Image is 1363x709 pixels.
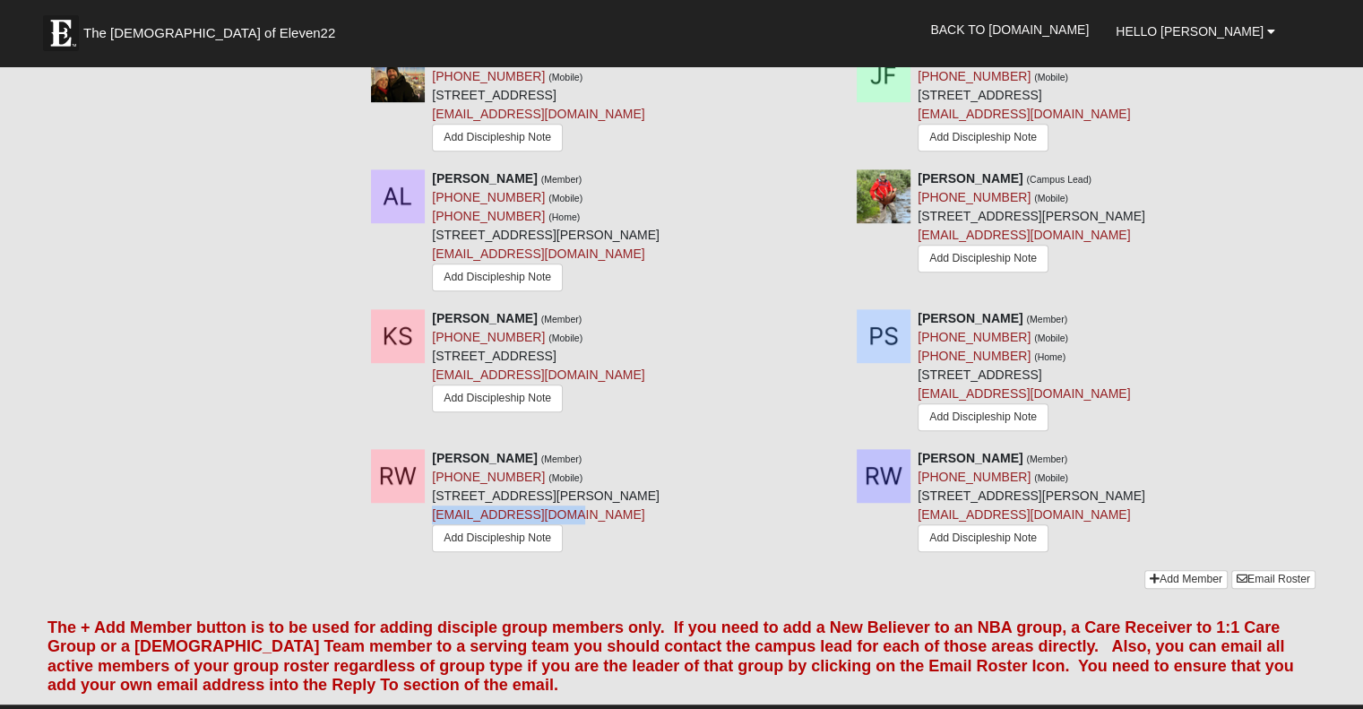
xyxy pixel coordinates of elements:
span: Hello [PERSON_NAME] [1116,24,1264,39]
strong: [PERSON_NAME] [918,451,1022,465]
small: (Member) [541,314,582,324]
a: [PHONE_NUMBER] [432,190,545,204]
small: (Mobile) [548,72,582,82]
a: [PHONE_NUMBER] [432,330,545,344]
a: [EMAIL_ADDRESS][DOMAIN_NAME] [432,246,644,261]
strong: [PERSON_NAME] [432,311,537,325]
div: [STREET_ADDRESS][PERSON_NAME] [432,449,660,557]
a: [EMAIL_ADDRESS][DOMAIN_NAME] [918,228,1130,242]
a: [PHONE_NUMBER] [918,470,1031,484]
small: (Mobile) [548,333,582,343]
a: Add Discipleship Note [432,385,563,412]
div: [STREET_ADDRESS] [918,48,1130,156]
small: (Member) [1026,454,1067,464]
a: [EMAIL_ADDRESS][DOMAIN_NAME] [918,386,1130,401]
strong: [PERSON_NAME] [918,311,1022,325]
a: [EMAIL_ADDRESS][DOMAIN_NAME] [918,107,1130,121]
small: (Member) [1026,314,1067,324]
a: [EMAIL_ADDRESS][DOMAIN_NAME] [432,107,644,121]
small: (Home) [1034,351,1065,362]
a: Add Discipleship Note [918,403,1048,431]
small: (Mobile) [548,472,582,483]
small: (Mobile) [1034,333,1068,343]
a: [EMAIL_ADDRESS][DOMAIN_NAME] [432,367,644,382]
small: (Mobile) [548,193,582,203]
a: Add Discipleship Note [432,264,563,291]
img: Eleven22 logo [43,15,79,51]
a: [PHONE_NUMBER] [432,209,545,223]
a: [PHONE_NUMBER] [918,349,1031,363]
strong: [PERSON_NAME] [432,451,537,465]
a: [EMAIL_ADDRESS][DOMAIN_NAME] [918,507,1130,522]
a: Back to [DOMAIN_NAME] [917,7,1102,52]
a: The [DEMOGRAPHIC_DATA] of Eleven22 [34,6,393,51]
small: (Home) [548,212,580,222]
strong: [PERSON_NAME] [918,171,1022,186]
small: (Mobile) [1034,472,1068,483]
a: Add Discipleship Note [918,245,1048,272]
div: [STREET_ADDRESS] [432,309,644,417]
a: Email Roster [1231,570,1316,589]
div: [STREET_ADDRESS][PERSON_NAME] [918,449,1145,557]
a: Hello [PERSON_NAME] [1102,9,1289,54]
a: Add Discipleship Note [918,524,1048,552]
div: [STREET_ADDRESS] [918,309,1130,436]
font: The + Add Member button is to be used for adding disciple group members only. If you need to add ... [47,618,1294,695]
a: Add Discipleship Note [432,524,563,552]
a: Add Discipleship Note [918,124,1048,151]
a: [PHONE_NUMBER] [918,190,1031,204]
span: The [DEMOGRAPHIC_DATA] of Eleven22 [83,24,335,42]
strong: [PERSON_NAME] [432,171,537,186]
a: Add Discipleship Note [432,124,563,151]
a: [PHONE_NUMBER] [432,470,545,484]
small: (Member) [541,174,582,185]
div: [STREET_ADDRESS] [432,48,644,156]
small: (Campus Lead) [1026,174,1091,185]
a: Add Member [1144,570,1228,589]
a: [PHONE_NUMBER] [918,69,1031,83]
a: [PHONE_NUMBER] [432,69,545,83]
a: [EMAIL_ADDRESS][DOMAIN_NAME] [432,507,644,522]
small: (Mobile) [1034,193,1068,203]
div: [STREET_ADDRESS][PERSON_NAME] [432,169,660,296]
small: (Member) [541,454,582,464]
div: [STREET_ADDRESS][PERSON_NAME] [918,169,1145,277]
a: [PHONE_NUMBER] [918,330,1031,344]
small: (Mobile) [1034,72,1068,82]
